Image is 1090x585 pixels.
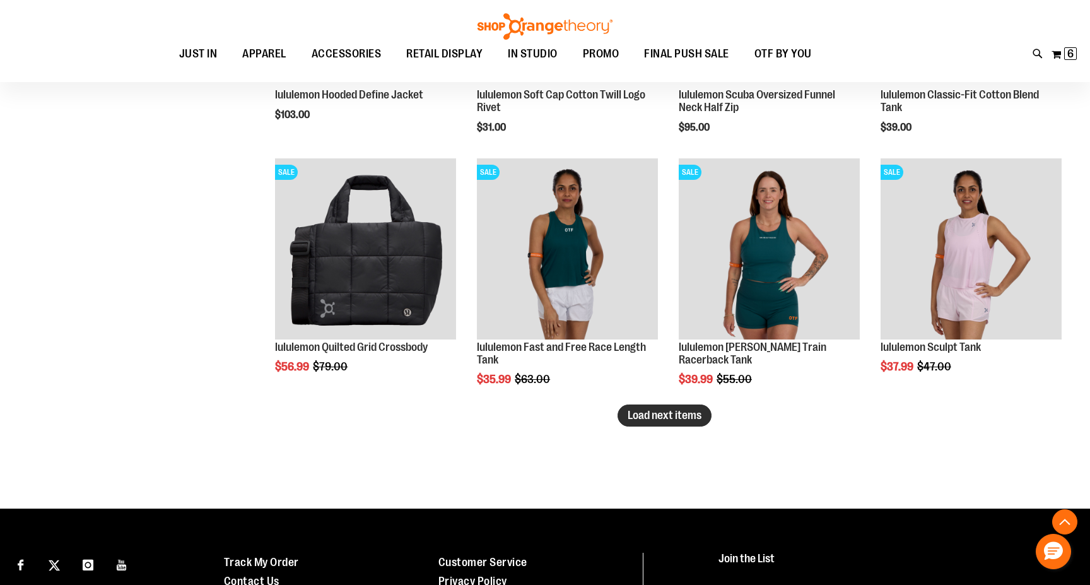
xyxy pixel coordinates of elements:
a: ACCESSORIES [299,40,394,69]
span: ACCESSORIES [312,40,382,68]
img: Main view of 2024 August lululemon Fast and Free Race Length Tank [477,158,658,340]
a: Main view of 2024 August lululemon Fast and Free Race Length TankSALE [477,158,658,341]
a: RETAIL DISPLAY [394,40,495,69]
span: $47.00 [917,360,953,373]
button: Load next items [618,405,712,427]
span: $103.00 [275,109,312,121]
span: SALE [881,165,903,180]
span: RETAIL DISPLAY [406,40,483,68]
span: $63.00 [515,373,552,386]
a: OTF BY YOU [742,40,824,69]
span: $35.99 [477,373,513,386]
span: SALE [275,165,298,180]
a: Visit our Facebook page [9,553,32,575]
a: lululemon Sculpt Tank [881,341,981,353]
span: $56.99 [275,360,311,373]
a: Visit our Youtube page [111,553,133,575]
a: FINAL PUSH SALE [631,40,742,69]
a: lululemon Wunder Train Racerback TankSALE [679,158,860,341]
span: $39.99 [679,373,715,386]
span: 6 [1067,47,1074,60]
span: JUST IN [179,40,218,68]
div: product [874,152,1068,405]
a: APPAREL [230,40,299,68]
a: lululemon Quilted Grid Crossbody [275,341,428,353]
img: lululemon Wunder Train Racerback Tank [679,158,860,340]
span: $79.00 [313,360,349,373]
img: Twitter [49,560,60,571]
a: lululemon [PERSON_NAME] Train Racerback Tank [679,341,826,366]
span: $39.00 [881,122,913,133]
span: APPAREL [242,40,286,68]
button: Back To Top [1052,509,1077,535]
a: JUST IN [167,40,230,69]
a: lululemon Hooded Define Jacket [275,88,423,101]
img: lululemon Quilted Grid Crossbody [275,158,456,340]
span: FINAL PUSH SALE [644,40,729,68]
span: $95.00 [679,122,712,133]
a: IN STUDIO [495,40,570,69]
a: Main Image of 1538347SALE [881,158,1062,341]
div: product [672,152,866,418]
span: $55.00 [717,373,754,386]
span: PROMO [583,40,619,68]
a: lululemon Fast and Free Race Length Tank [477,341,646,366]
span: Load next items [628,409,701,422]
img: Main Image of 1538347 [881,158,1062,340]
a: Visit our Instagram page [77,553,99,575]
div: product [269,152,462,405]
span: $37.99 [881,360,915,373]
span: SALE [679,165,701,180]
span: $31.00 [477,122,508,133]
a: PROMO [570,40,632,69]
div: product [471,152,664,418]
span: IN STUDIO [508,40,558,68]
h4: Join the List [718,553,1063,576]
span: OTF BY YOU [754,40,812,68]
a: Customer Service [438,556,527,569]
a: lululemon Soft Cap Cotton Twill Logo Rivet [477,88,645,114]
a: lululemon Classic-Fit Cotton Blend Tank [881,88,1039,114]
span: SALE [477,165,500,180]
a: lululemon Quilted Grid CrossbodySALE [275,158,456,341]
a: Visit our X page [44,553,66,575]
button: Hello, have a question? Let’s chat. [1036,534,1071,569]
a: lululemon Scuba Oversized Funnel Neck Half Zip [679,88,835,114]
a: Track My Order [224,556,299,569]
img: Shop Orangetheory [476,13,614,40]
